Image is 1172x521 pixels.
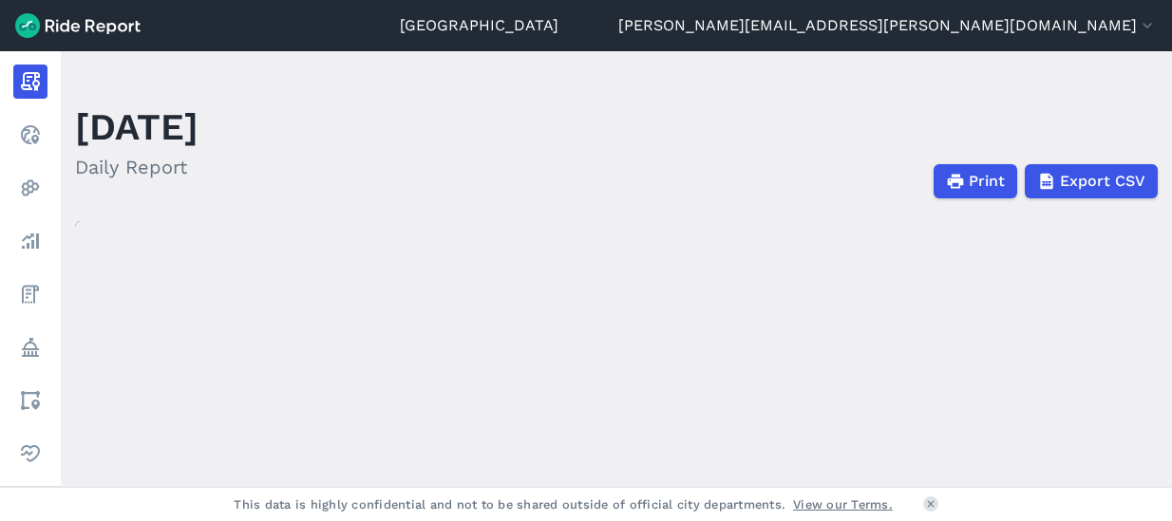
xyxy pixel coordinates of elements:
a: Realtime [13,118,47,152]
span: Export CSV [1060,170,1145,193]
a: [GEOGRAPHIC_DATA] [400,14,558,37]
a: Fees [13,277,47,311]
img: Ride Report [15,13,141,38]
button: [PERSON_NAME][EMAIL_ADDRESS][PERSON_NAME][DOMAIN_NAME] [618,14,1157,37]
a: Heatmaps [13,171,47,205]
a: Health [13,437,47,471]
a: Report [13,65,47,99]
a: Areas [13,383,47,418]
a: View our Terms. [793,495,893,513]
button: Print [934,164,1017,198]
span: Print [969,170,1005,193]
a: Analyze [13,224,47,258]
h2: Daily Report [75,153,198,181]
h1: [DATE] [75,101,198,153]
button: Export CSV [1025,164,1158,198]
a: Policy [13,330,47,364]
